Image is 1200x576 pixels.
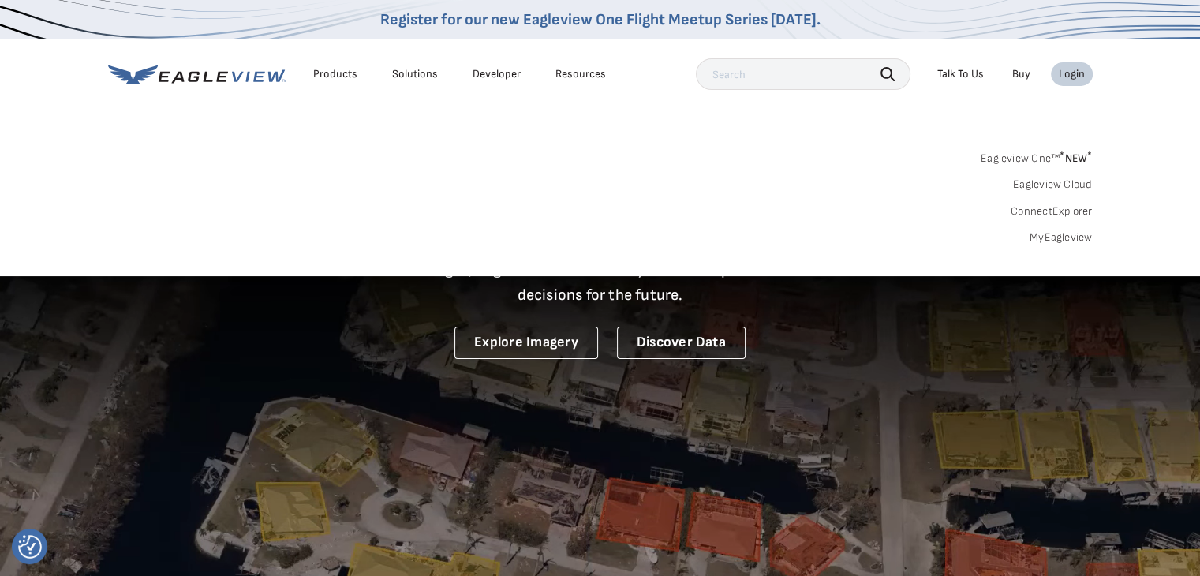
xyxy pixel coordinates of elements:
[555,67,606,81] div: Resources
[380,10,821,29] a: Register for our new Eagleview One Flight Meetup Series [DATE].
[696,58,910,90] input: Search
[1030,230,1093,245] a: MyEagleview
[1011,204,1093,219] a: ConnectExplorer
[473,67,521,81] a: Developer
[18,535,42,559] img: Revisit consent button
[313,67,357,81] div: Products
[1013,178,1093,192] a: Eagleview Cloud
[617,327,746,359] a: Discover Data
[1012,67,1030,81] a: Buy
[981,147,1093,165] a: Eagleview One™*NEW*
[1060,151,1092,165] span: NEW
[1059,67,1085,81] div: Login
[18,535,42,559] button: Consent Preferences
[392,67,438,81] div: Solutions
[937,67,984,81] div: Talk To Us
[454,327,598,359] a: Explore Imagery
